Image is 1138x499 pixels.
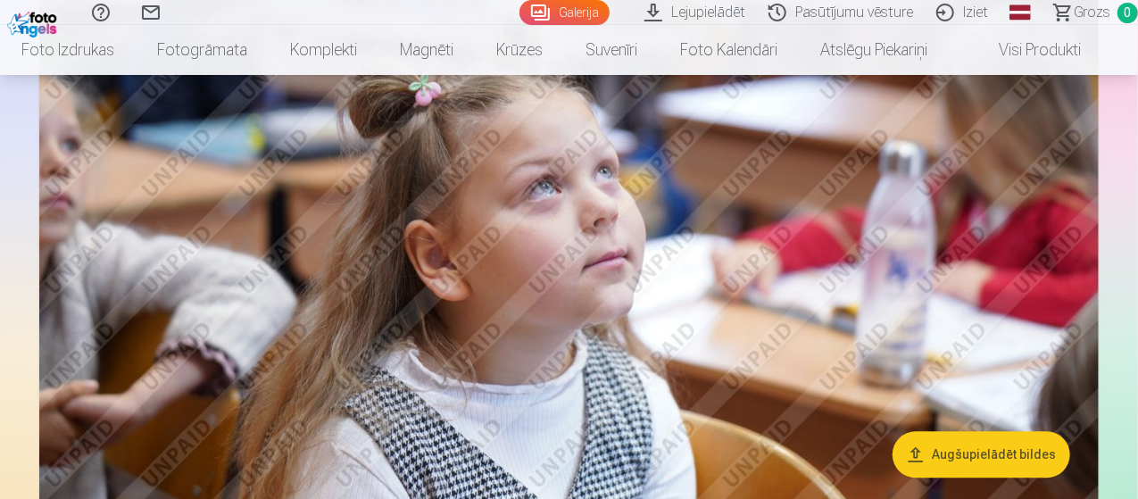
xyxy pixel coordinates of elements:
a: Suvenīri [564,25,659,75]
a: Atslēgu piekariņi [799,25,949,75]
img: /fa1 [7,7,62,37]
a: Fotogrāmata [136,25,269,75]
button: Augšupielādēt bildes [893,431,1070,478]
a: Visi produkti [949,25,1102,75]
a: Krūzes [475,25,564,75]
a: Magnēti [378,25,475,75]
a: Foto kalendāri [659,25,799,75]
a: Komplekti [269,25,378,75]
span: 0 [1117,3,1138,23]
span: Grozs [1074,2,1110,23]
